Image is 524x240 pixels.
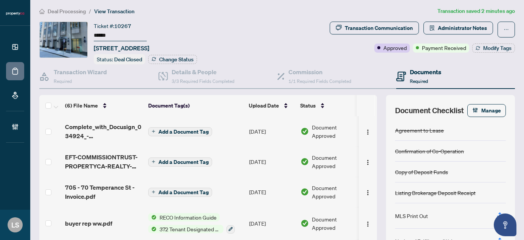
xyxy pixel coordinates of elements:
[157,213,220,221] span: RECO Information Guide
[395,168,448,176] div: Copy of Deposit Funds
[148,213,157,221] img: Status Icon
[438,22,487,34] span: Administrator Notes
[246,146,298,177] td: [DATE]
[312,153,359,170] span: Document Approved
[312,123,359,140] span: Document Approved
[148,126,212,136] button: Add a Document Tag
[472,44,515,53] button: Modify Tags
[94,54,145,64] div: Status:
[148,188,212,197] button: Add a Document Tag
[145,95,246,116] th: Document Tag(s)
[312,215,359,232] span: Document Approved
[158,159,209,165] span: Add a Document Tag
[410,67,441,76] h4: Documents
[94,8,135,15] span: View Transaction
[365,190,371,196] img: Logo
[362,186,374,198] button: Logo
[94,44,149,53] span: [STREET_ADDRESS]
[330,22,419,34] button: Transaction Communication
[172,78,234,84] span: 3/3 Required Fields Completed
[365,159,371,165] img: Logo
[6,11,24,16] img: logo
[395,212,428,220] div: MLS Print Out
[504,27,509,32] span: ellipsis
[54,67,107,76] h4: Transaction Wizard
[65,183,142,201] span: 705 - 70 Temperance St - Invoice.pdf
[152,160,155,164] span: plus
[62,95,145,116] th: (6) File Name
[422,44,466,52] span: Payment Received
[246,95,297,116] th: Upload Date
[288,78,351,84] span: 1/1 Required Fields Completed
[301,127,309,136] img: Document Status
[481,104,501,117] span: Manage
[148,187,212,197] button: Add a Document Tag
[467,104,506,117] button: Manage
[249,101,279,110] span: Upload Date
[429,25,435,31] span: solution
[246,207,298,240] td: [DATE]
[365,129,371,135] img: Logo
[148,225,157,233] img: Status Icon
[395,126,444,134] div: Agreement to Lease
[395,147,464,155] div: Confirmation of Co-Operation
[362,156,374,168] button: Logo
[148,127,212,136] button: Add a Document Tag
[483,45,512,51] span: Modify Tags
[94,22,131,30] div: Ticket #:
[345,22,413,34] div: Transaction Communication
[437,7,515,16] article: Transaction saved 2 minutes ago
[148,55,197,64] button: Change Status
[395,105,464,116] span: Document Checklist
[362,217,374,229] button: Logo
[65,153,142,171] span: EFT-COMMISSIONTRUST-PROPERTYCA-REALTY-INC--EFT 12.PDF
[246,116,298,146] td: [DATE]
[423,22,493,34] button: Administrator Notes
[65,219,112,228] span: buyer rep ww.pdf
[301,219,309,228] img: Document Status
[65,101,98,110] span: (6) File Name
[383,44,407,52] span: Approved
[157,225,223,233] span: 372 Tenant Designated Representation Agreement with Company Schedule A
[395,189,476,197] div: Listing Brokerage Deposit Receipt
[301,157,309,166] img: Document Status
[362,125,374,137] button: Logo
[54,78,72,84] span: Required
[65,122,142,140] span: Complete_with_Docusign_034924_-_70_Temperanc.pdf
[159,57,194,62] span: Change Status
[89,7,91,16] li: /
[11,220,19,230] span: LS
[365,221,371,227] img: Logo
[152,129,155,133] span: plus
[158,129,209,134] span: Add a Document Tag
[312,184,359,200] span: Document Approved
[152,190,155,194] span: plus
[40,22,87,58] img: IMG-C12333854_1.jpg
[172,67,234,76] h4: Details & People
[301,188,309,196] img: Document Status
[148,213,235,234] button: Status IconRECO Information GuideStatus Icon372 Tenant Designated Representation Agreement with C...
[114,23,131,30] span: 10267
[48,8,86,15] span: Deal Processing
[158,190,209,195] span: Add a Document Tag
[246,177,298,207] td: [DATE]
[114,56,142,63] span: Deal Closed
[297,95,361,116] th: Status
[148,157,212,167] button: Add a Document Tag
[288,67,351,76] h4: Commission
[300,101,316,110] span: Status
[494,214,516,236] button: Open asap
[410,78,428,84] span: Required
[39,9,45,14] span: home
